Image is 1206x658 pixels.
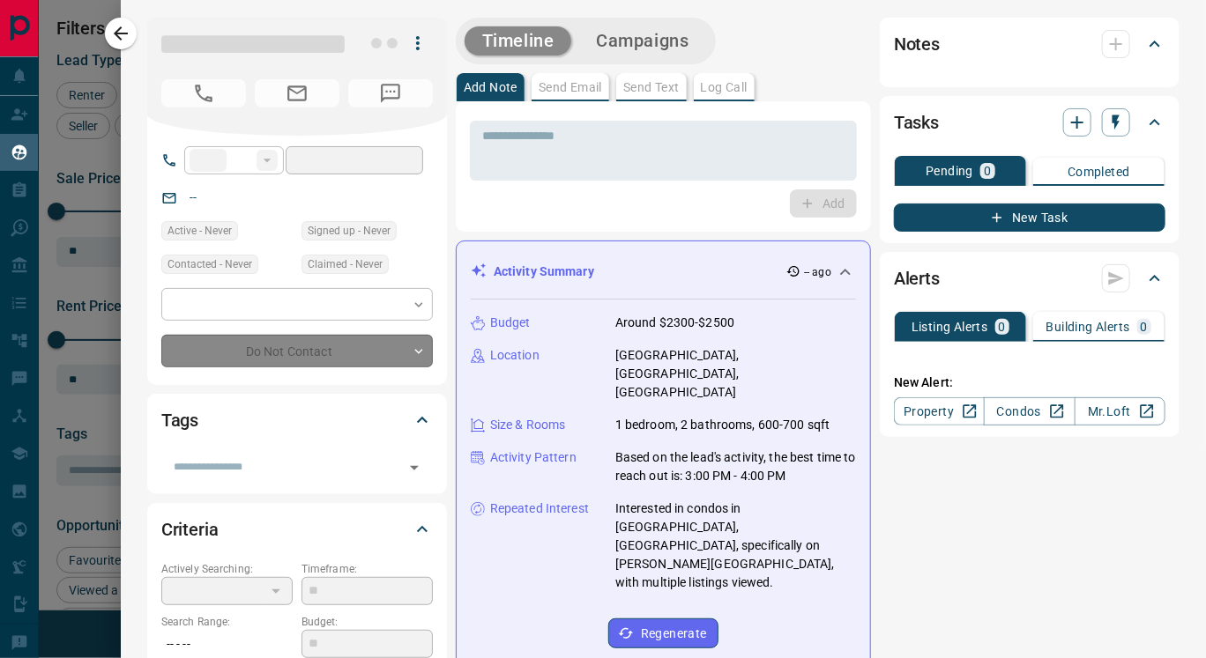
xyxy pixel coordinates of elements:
[608,618,718,648] button: Regenerate
[894,30,940,58] h2: Notes
[615,346,856,402] p: [GEOGRAPHIC_DATA], [GEOGRAPHIC_DATA], [GEOGRAPHIC_DATA]
[615,416,830,434] p: 1 bedroom, 2 bathrooms, 600-700 sqft
[984,165,991,177] p: 0
[167,255,252,273] span: Contacted - Never
[465,26,572,55] button: Timeline
[615,314,734,332] p: Around $2300-$2500
[167,222,232,240] span: Active - Never
[490,346,540,365] p: Location
[894,108,939,137] h2: Tasks
[1141,321,1148,333] p: 0
[161,561,293,577] p: Actively Searching:
[490,314,531,332] p: Budget
[912,321,988,333] p: Listing Alerts
[894,373,1165,392] p: New Alert:
[255,79,339,107] span: No Email
[1046,321,1130,333] p: Building Alerts
[402,455,427,480] button: Open
[578,26,706,55] button: Campaigns
[161,79,246,107] span: No Number
[161,614,293,630] p: Search Range:
[161,515,219,543] h2: Criteria
[894,264,940,292] h2: Alerts
[999,321,1006,333] p: 0
[804,264,831,280] p: -- ago
[894,23,1165,65] div: Notes
[471,255,856,288] div: Activity Summary-- ago
[894,101,1165,144] div: Tasks
[894,203,1165,232] button: New Task
[490,416,566,434] p: Size & Rooms
[308,255,383,273] span: Claimed - Never
[308,222,391,240] span: Signed up - Never
[161,406,198,434] h2: Tags
[161,508,433,551] div: Criteria
[984,397,1075,425] a: Condos
[490,448,577,467] p: Activity Pattern
[926,165,973,177] p: Pending
[161,399,433,441] div: Tags
[464,81,517,93] p: Add Note
[490,499,589,518] p: Repeated Interest
[190,190,197,204] a: --
[894,397,985,425] a: Property
[1068,166,1130,178] p: Completed
[1075,397,1165,425] a: Mr.Loft
[161,335,433,367] div: Do Not Contact
[894,257,1165,299] div: Alerts
[301,614,433,630] p: Budget:
[494,262,594,281] p: Activity Summary
[615,499,856,592] p: Interested in condos in [GEOGRAPHIC_DATA], [GEOGRAPHIC_DATA], specifically on [PERSON_NAME][GEOGR...
[348,79,433,107] span: No Number
[301,561,433,577] p: Timeframe:
[615,448,856,485] p: Based on the lead's activity, the best time to reach out is: 3:00 PM - 4:00 PM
